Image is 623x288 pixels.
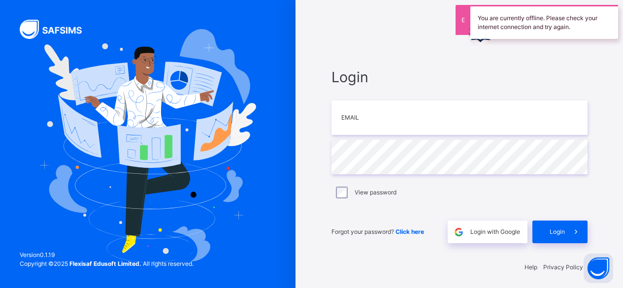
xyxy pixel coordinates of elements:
img: SAFSIMS Logo [20,20,94,39]
a: Click here [395,228,424,235]
label: View password [355,188,396,197]
span: Login with Google [470,227,520,236]
span: Login [331,66,588,88]
span: Login [550,227,565,236]
img: Hero Image [39,29,257,262]
button: Open asap [584,254,613,283]
a: Privacy Policy [543,263,583,271]
span: Forgot your password? [331,228,424,235]
span: Copyright © 2025 All rights reserved. [20,260,194,267]
span: Version 0.1.19 [20,251,194,259]
strong: Flexisaf Edusoft Limited. [69,260,141,267]
div: You are currently offline. Please check your internet connection and try again. [470,5,618,39]
img: google.396cfc9801f0270233282035f929180a.svg [453,226,464,238]
a: Help [525,263,537,271]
